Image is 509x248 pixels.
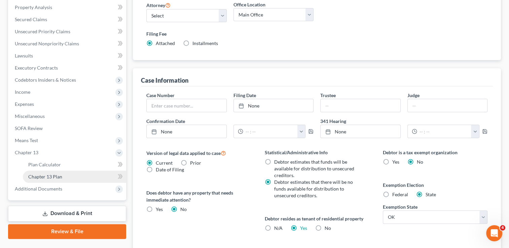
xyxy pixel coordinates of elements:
[408,99,487,112] input: --
[383,203,417,210] label: Exemption State
[274,159,354,178] span: Debtor estimates that funds will be available for distribution to unsecured creditors.
[300,225,307,231] a: Yes
[426,192,436,197] span: State
[15,4,52,10] span: Property Analysis
[15,77,76,83] span: Codebtors Insiders & Notices
[392,192,408,197] span: Federal
[15,113,45,119] span: Miscellaneous
[15,125,43,131] span: SOFA Review
[486,225,502,241] iframe: Intercom live chat
[233,92,256,99] label: Filing Date
[383,181,487,189] label: Exemption Election
[234,99,313,112] a: None
[9,38,126,50] a: Unsecured Nonpriority Claims
[321,99,400,112] input: --
[15,186,62,192] span: Additional Documents
[23,159,126,171] a: Plan Calculator
[383,149,487,156] label: Debtor is a tax exempt organization
[321,125,400,138] a: None
[243,125,298,138] input: -- : --
[233,1,265,8] label: Office Location
[15,65,58,71] span: Executory Contracts
[15,150,38,155] span: Chapter 13
[500,225,505,231] span: 4
[9,13,126,26] a: Secured Claims
[15,53,33,58] span: Lawsuits
[9,26,126,38] a: Unsecured Priority Claims
[407,92,420,99] label: Judge
[147,125,226,138] a: None
[9,62,126,74] a: Executory Contracts
[23,171,126,183] a: Chapter 13 Plan
[28,162,61,167] span: Plan Calculator
[156,167,184,172] span: Date of Filing
[15,29,70,34] span: Unsecured Priority Claims
[15,16,47,22] span: Secured Claims
[147,99,226,112] input: Enter case number...
[320,92,336,99] label: Trustee
[265,149,369,156] label: Statistical/Administrative Info
[417,159,423,165] span: No
[8,224,126,239] a: Review & File
[9,1,126,13] a: Property Analysis
[141,76,188,84] div: Case Information
[180,206,187,212] span: No
[156,206,163,212] span: Yes
[325,225,331,231] span: No
[15,41,79,46] span: Unsecured Nonpriority Claims
[274,225,283,231] span: N/A
[15,89,30,95] span: Income
[156,40,175,46] span: Attached
[190,160,201,166] span: Prior
[392,159,399,165] span: Yes
[28,174,62,179] span: Chapter 13 Plan
[417,125,472,138] input: -- : --
[265,215,369,222] label: Debtor resides as tenant of residential property
[146,189,251,203] label: Does debtor have any property that needs immediate attention?
[146,149,251,157] label: Version of legal data applied to case
[317,118,491,125] label: 341 Hearing
[274,179,353,198] span: Debtor estimates that there will be no funds available for distribution to unsecured creditors.
[143,118,317,125] label: Confirmation Date
[15,137,38,143] span: Means Test
[192,40,218,46] span: Installments
[156,160,173,166] span: Current
[9,122,126,134] a: SOFA Review
[146,30,487,37] label: Filing Fee
[15,101,34,107] span: Expenses
[8,206,126,221] a: Download & Print
[9,50,126,62] a: Lawsuits
[146,92,175,99] label: Case Number
[146,1,171,9] label: Attorney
